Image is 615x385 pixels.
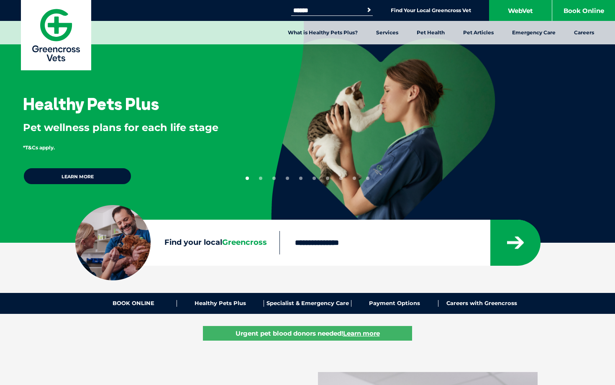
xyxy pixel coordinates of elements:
a: Pet Articles [454,21,503,44]
button: 4 of 10 [286,177,289,180]
button: 8 of 10 [339,177,343,180]
h3: Healthy Pets Plus [23,95,159,112]
a: Emergency Care [503,21,565,44]
button: Search [365,6,373,14]
a: Careers [565,21,603,44]
button: 10 of 10 [366,177,369,180]
a: Careers with Greencross [438,300,525,307]
button: 5 of 10 [299,177,302,180]
button: 3 of 10 [272,177,276,180]
p: Pet wellness plans for each life stage [23,121,244,135]
a: Payment Options [351,300,438,307]
a: Specialist & Emergency Care [264,300,351,307]
span: *T&Cs apply. [23,144,55,151]
label: Find your local [75,236,279,249]
a: Pet Health [407,21,454,44]
span: Greencross [222,238,267,247]
a: Services [367,21,407,44]
a: Urgent pet blood donors needed!Learn more [203,326,412,341]
u: Learn more [343,329,380,337]
button: 6 of 10 [313,177,316,180]
a: Healthy Pets Plus [177,300,264,307]
button: 9 of 10 [353,177,356,180]
button: 2 of 10 [259,177,262,180]
button: 1 of 10 [246,177,249,180]
a: BOOK ONLINE [90,300,177,307]
button: 7 of 10 [326,177,329,180]
a: Find Your Local Greencross Vet [391,7,471,14]
a: What is Healthy Pets Plus? [279,21,367,44]
a: Learn more [23,167,132,185]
